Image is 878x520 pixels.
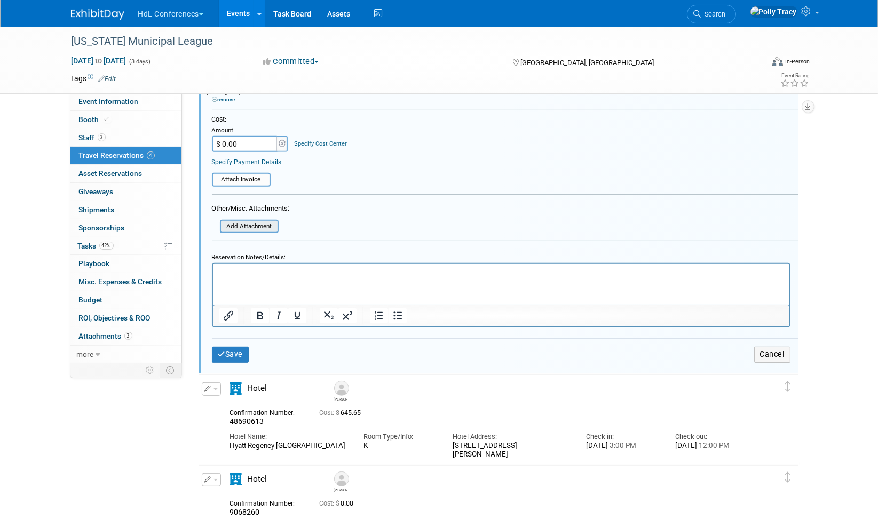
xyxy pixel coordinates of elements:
[79,223,125,232] span: Sponsorships
[701,10,726,18] span: Search
[320,409,366,417] span: 645.65
[675,432,748,442] div: Check-out:
[70,201,181,219] a: Shipments
[750,6,797,18] img: Polly Tracy
[608,442,636,450] span: 3:00 PM
[70,219,181,237] a: Sponsorships
[294,140,347,147] a: Specify Cost Center
[320,500,358,507] span: 0.00
[230,406,304,417] div: Confirmation Number:
[212,249,790,263] div: Reservation Notes/Details:
[78,242,114,250] span: Tasks
[70,111,181,129] a: Booth
[230,382,242,395] i: Hotel
[331,381,350,402] div: Richard Fletcher
[99,242,114,250] span: 42%
[320,500,341,507] span: Cost: $
[520,59,654,67] span: [GEOGRAPHIC_DATA], [GEOGRAPHIC_DATA]
[94,57,104,65] span: to
[70,327,181,345] a: Attachments3
[772,57,783,66] img: Format-Inperson.png
[586,432,659,442] div: Check-in:
[319,308,337,323] button: Subscript
[250,308,268,323] button: Bold
[230,497,304,508] div: Confirmation Number:
[230,417,264,426] span: 48690613
[786,472,791,483] i: Click and drag to move item
[213,264,789,305] iframe: Rich Text Area
[785,58,810,66] div: In-Person
[334,486,347,492] div: Jim Hunt
[230,442,347,451] div: Hyatt Regency [GEOGRAPHIC_DATA]
[79,169,143,178] span: Asset Reservations
[687,5,736,23] a: Search
[259,56,323,67] button: Committed
[70,93,181,110] a: Event Information
[248,474,267,484] span: Hotel
[104,116,109,122] i: Booth reservation complete
[212,158,282,166] a: Specify Payment Details
[70,183,181,201] a: Giveaways
[79,259,110,268] span: Playbook
[70,291,181,309] a: Budget
[160,363,181,377] td: Toggle Event Tabs
[147,151,155,159] span: 4
[230,508,260,516] span: 9068260
[141,363,160,377] td: Personalize Event Tab Strip
[70,147,181,164] a: Travel Reservations4
[230,473,242,485] i: Hotel
[79,151,155,159] span: Travel Reservations
[338,308,356,323] button: Superscript
[212,347,249,362] button: Save
[70,255,181,273] a: Playbook
[780,73,809,78] div: Event Rating
[124,332,132,340] span: 3
[79,97,139,106] span: Event Information
[70,165,181,182] a: Asset Reservations
[334,396,347,402] div: Richard Fletcher
[269,308,287,323] button: Italic
[77,350,94,358] span: more
[363,432,437,442] div: Room Type/Info:
[320,409,341,417] span: Cost: $
[334,381,349,396] img: Richard Fletcher
[212,126,289,136] div: Amount
[786,381,791,392] i: Click and drag to move item
[675,442,748,451] div: [DATE]
[71,56,127,66] span: [DATE] [DATE]
[207,90,241,103] div: [PERSON_NAME]
[363,442,437,450] div: K
[79,115,112,124] span: Booth
[129,58,151,65] span: (3 days)
[68,32,747,51] div: [US_STATE] Municipal League
[697,442,730,450] span: 12:00 PM
[369,308,387,323] button: Numbered list
[70,346,181,363] a: more
[288,308,306,323] button: Underline
[79,133,106,142] span: Staff
[71,9,124,20] img: ExhibitDay
[70,309,181,327] a: ROI, Objectives & ROO
[98,133,106,141] span: 3
[71,73,116,84] td: Tags
[79,277,162,286] span: Misc. Expenses & Credits
[79,205,115,214] span: Shipments
[230,432,347,442] div: Hotel Name:
[219,308,238,323] button: Insert/edit link
[334,471,349,486] img: Jim Hunt
[331,471,350,492] div: Jim Hunt
[248,383,267,393] span: Hotel
[388,308,406,323] button: Bullet list
[79,314,151,322] span: ROI, Objectives & ROO
[453,432,570,442] div: Hotel Address:
[212,204,290,216] div: Other/Misc. Attachments:
[79,187,114,196] span: Giveaways
[212,115,798,124] div: Cost:
[70,129,181,147] a: Staff3
[79,295,103,304] span: Budget
[453,442,570,460] div: [STREET_ADDRESS][PERSON_NAME]
[70,273,181,291] a: Misc. Expenses & Credits
[79,332,132,340] span: Attachments
[70,237,181,255] a: Tasks42%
